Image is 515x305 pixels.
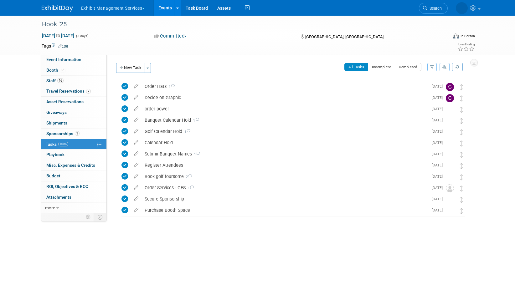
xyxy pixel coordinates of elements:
[446,196,454,204] img: Polly Tracy
[94,213,106,221] td: Toggle Event Tabs
[460,140,463,146] i: Move task
[446,117,454,125] img: Polly Tracy
[411,33,475,42] div: Event Format
[460,208,463,214] i: Move task
[131,129,142,134] a: edit
[460,95,463,101] i: Move task
[46,110,67,115] span: Giveaways
[41,150,106,160] a: Playbook
[45,205,55,210] span: more
[131,117,142,123] a: edit
[46,99,84,104] span: Asset Reservations
[46,163,95,168] span: Misc. Expenses & Credits
[58,44,68,48] a: Edit
[75,34,89,38] span: (3 days)
[152,33,189,39] button: Committed
[446,94,454,102] img: Casey Kline
[368,63,395,71] button: Incomplete
[142,115,428,125] div: Banquet Calendar Hold
[41,192,106,202] a: Attachments
[432,174,446,179] span: [DATE]
[432,197,446,201] span: [DATE]
[131,185,142,191] a: edit
[46,57,81,62] span: Event Information
[131,106,142,112] a: edit
[58,142,68,146] span: 100%
[460,84,463,90] i: Move task
[75,131,80,136] span: 1
[46,68,65,73] span: Booth
[131,84,142,89] a: edit
[432,163,446,167] span: [DATE]
[83,213,94,221] td: Personalize Event Tab Strip
[460,34,475,38] div: In-Person
[61,68,64,72] i: Booth reservation complete
[460,163,463,169] i: Move task
[46,120,67,125] span: Shipments
[41,97,106,107] a: Asset Reservations
[46,131,80,136] span: Sponsorships
[184,175,192,179] span: 2
[432,208,446,212] span: [DATE]
[186,186,194,190] span: 1
[142,104,428,114] div: order power
[460,174,463,180] i: Move task
[131,207,142,213] a: edit
[142,126,428,137] div: Golf Calendar Hold
[41,203,106,213] a: more
[86,89,91,94] span: 2
[182,130,190,134] span: 1
[46,89,91,94] span: Travel Reservations
[142,194,428,204] div: Secure Sponsorship
[46,142,68,147] span: Tasks
[460,118,463,124] i: Move task
[419,3,448,14] a: Search
[41,171,106,181] a: Budget
[432,95,446,100] span: [DATE]
[41,181,106,192] a: ROI, Objectives & ROO
[446,139,454,147] img: Polly Tracy
[446,207,454,215] img: Polly Tracy
[432,118,446,122] span: [DATE]
[192,152,200,156] span: 1
[42,33,75,38] span: [DATE] [DATE]
[131,196,142,202] a: edit
[46,78,64,83] span: Staff
[305,34,384,39] span: [GEOGRAPHIC_DATA], [GEOGRAPHIC_DATA]
[41,160,106,170] a: Misc. Expenses & Credits
[41,54,106,65] a: Event Information
[142,205,428,216] div: Purchase Booth Space
[142,137,428,148] div: Calendar Hold
[142,160,428,170] div: Register Attendees
[57,78,64,83] span: 16
[55,33,61,38] span: to
[41,76,106,86] a: Staff16
[167,85,175,89] span: 1
[446,162,454,170] img: Polly Tracy
[41,139,106,150] a: Tasks100%
[46,173,60,178] span: Budget
[41,65,106,75] a: Booth
[460,107,463,113] i: Move task
[191,119,199,123] span: 1
[131,140,142,145] a: edit
[446,173,454,181] img: Polly Tracy
[456,2,468,14] img: Polly Tracy
[446,105,454,114] img: Polly Tracy
[460,186,463,191] i: Move task
[42,43,68,49] td: Tags
[432,152,446,156] span: [DATE]
[446,83,454,91] img: Casey Kline
[446,184,454,192] img: Unassigned
[46,195,71,200] span: Attachments
[446,128,454,136] img: Polly Tracy
[427,6,442,11] span: Search
[42,5,73,12] img: ExhibitDay
[446,150,454,159] img: Polly Tracy
[432,107,446,111] span: [DATE]
[432,140,446,145] span: [DATE]
[432,186,446,190] span: [DATE]
[452,63,463,71] a: Refresh
[458,43,475,46] div: Event Rating
[344,63,368,71] button: All Tasks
